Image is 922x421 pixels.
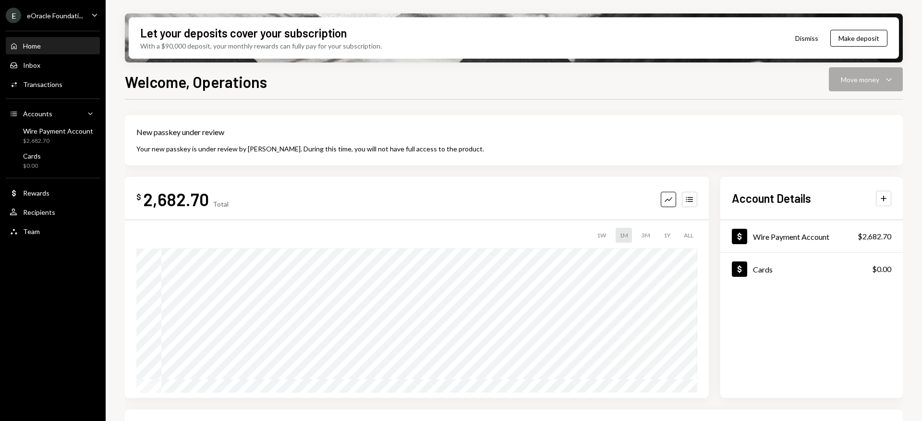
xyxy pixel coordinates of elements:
div: 1W [593,228,610,243]
div: Team [23,227,40,235]
div: Wire Payment Account [753,232,829,241]
a: Cards$0.00 [6,149,100,172]
a: Cards$0.00 [720,253,903,285]
div: Transactions [23,80,62,88]
div: Cards [23,152,41,160]
div: With a $90,000 deposit, your monthly rewards can fully pay for your subscription. [140,41,382,51]
div: Cards [753,265,773,274]
a: Recipients [6,203,100,221]
div: Accounts [23,110,52,118]
div: 2,682.70 [143,188,209,210]
a: Inbox [6,56,100,74]
a: Accounts [6,105,100,122]
div: 1M [616,228,632,243]
div: Wire Payment Account [23,127,93,135]
div: ALL [680,228,697,243]
div: Your new passkey is under review by [PERSON_NAME]. During this time, you will not have full acces... [136,144,891,154]
div: 1Y [660,228,674,243]
a: Wire Payment Account$2,682.70 [720,220,903,252]
div: $2,682.70 [858,231,891,242]
div: Recipients [23,208,55,216]
div: $0.00 [23,162,41,170]
a: Wire Payment Account$2,682.70 [6,124,100,147]
a: Home [6,37,100,54]
div: $2,682.70 [23,137,93,145]
a: Transactions [6,75,100,93]
a: Team [6,223,100,240]
div: 3M [638,228,654,243]
div: Home [23,42,41,50]
div: $0.00 [872,263,891,275]
div: Let your deposits cover your subscription [140,25,347,41]
h1: Welcome, Operations [125,72,267,91]
h2: Account Details [732,190,811,206]
div: New passkey under review [136,126,891,138]
div: Inbox [23,61,40,69]
div: eOracle Foundati... [27,12,83,20]
div: $ [136,192,141,202]
div: Rewards [23,189,49,197]
div: Total [213,200,229,208]
button: Make deposit [830,30,887,47]
div: E [6,8,21,23]
button: Dismiss [783,27,830,50]
a: Rewards [6,184,100,201]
